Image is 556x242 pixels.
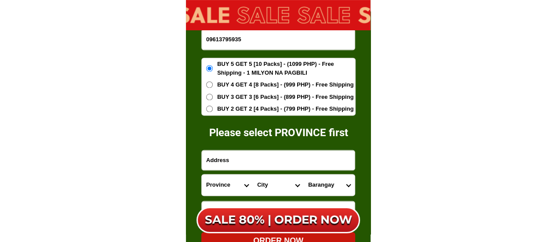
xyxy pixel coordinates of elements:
h6: SALE 80% | ORDER NOW [196,213,360,228]
select: Select commune [304,174,355,195]
input: Input phone_number [202,29,355,50]
input: Input address [202,150,355,170]
input: BUY 2 GET 2 [4 Packs] - (799 PHP) - Free Shipping [206,105,213,112]
span: BUY 4 GET 4 [8 Packs] - (999 PHP) - Free Shipping [217,80,353,89]
input: BUY 4 GET 4 [8 Packs] - (999 PHP) - Free Shipping [206,81,213,88]
input: BUY 5 GET 5 [10 Packs] - (1099 PHP) - Free Shipping - 1 MILYON NA PAGBILI [206,65,213,72]
span: BUY 5 GET 5 [10 Packs] - (1099 PHP) - Free Shipping - 1 MILYON NA PAGBILI [217,60,355,77]
select: Select province [202,174,253,195]
select: Select district [253,174,304,195]
input: Input LANDMARKOFLOCATION [202,201,355,222]
span: BUY 3 GET 3 [6 Packs] - (899 PHP) - Free Shipping [217,93,353,101]
input: BUY 3 GET 3 [6 Packs] - (899 PHP) - Free Shipping [206,94,213,100]
span: BUY 2 GET 2 [4 Packs] - (799 PHP) - Free Shipping [217,105,353,113]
